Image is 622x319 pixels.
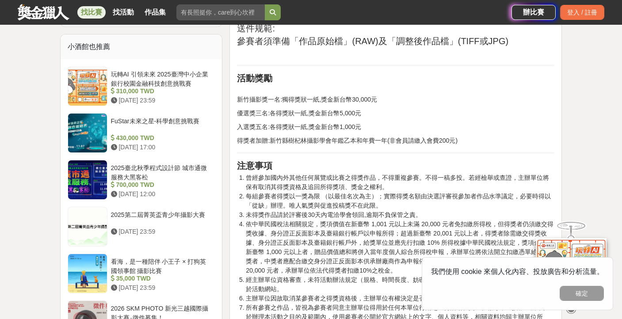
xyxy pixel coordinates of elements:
div: 小酒館也推薦 [61,34,222,59]
a: 作品集 [141,6,169,19]
a: 看海，是一種陪伴 小王子 × 打狗英國領事館 攝影比賽 35,000 TWD [DATE] 23:59 [68,254,215,293]
div: 310,000 TWD [111,87,212,96]
div: FuStar未來之星-科學創意挑戰賽 [111,117,212,133]
div: 35,000 TWD [111,274,212,283]
div: 登入 / 註冊 [560,5,604,20]
input: 有長照挺你，care到心坎裡！青春出手，拍出照顧 影音徵件活動 [176,4,265,20]
h2: 送件规範: [237,23,554,34]
a: FuStar未來之星-科學創意挑戰賽 430,000 TWD [DATE] 17:00 [68,113,215,153]
button: 確定 [560,286,604,301]
div: [DATE] 12:00 [111,190,212,199]
h2: 參賽者須準備「作品原始檔」(RAW)及「調整後作品檔」(TIFF或JPG) [237,36,554,46]
strong: 注意事項 [237,161,272,171]
strong: 活動獎勵 [237,73,272,83]
li: 曾經參加國內外其他任何展覽或比賽之得獎作品，不得重複參賽。不得一稿多投。若經檢舉或查證，主辦單位將保有取消其得獎資格及追回所得獎項、獎金之權利。 [246,173,554,192]
div: 430,000 TWD [111,133,212,143]
div: 2025第二屆菁英盃青少年攝影大賽 [111,210,212,227]
p: 得獎者加贈:新竹縣樹杞林攝影學會年鑑乙本和年費一年(非會員請繳入會費200元) [237,136,554,145]
div: 看海，是一種陪伴 小王子 × 打狗英國領事館 攝影比賽 [111,257,212,274]
li: 經主辦單位資格審查，未符活動辦法規定（規格、時間長度、妨礙善良風俗）之影片，無法進入初選且不得公開於活動網站。 [246,275,554,294]
div: 2025臺北秋季程式設計節 城市通微服務大黑客松 [111,163,212,180]
a: 找比賽 [77,6,106,19]
img: d2146d9a-e6f6-4337-9592-8cefde37ba6b.png [536,238,607,297]
a: 找活動 [109,6,137,19]
div: [DATE] 23:59 [111,283,212,292]
a: 辦比賽 [511,5,556,20]
li: 依中華民國稅法相關規定，獎項價值在新臺幣 1,001 元以上未滿 20,000 元者免扣繳所得稅，但得獎者仍須繳交得獎收據、身分證正反面影本及臺籍銀行帳戶以申報所得；超過新臺幣 20,001 元... [246,220,554,275]
a: 2025第二屆菁英盃青少年攝影大賽 [DATE] 23:59 [68,207,215,247]
div: [DATE] 17:00 [111,143,212,152]
div: 700,000 TWD [111,180,212,190]
p: 新竹攝影獎一名:獨得獎狀一紙,獎金新台幣30,000元 [237,86,554,104]
span: 我們使用 cookie 來個人化內容、投放廣告和分析流量。 [431,268,604,275]
li: 每組參賽者得獎以一獎為限 （以最佳名次為主）；實際得獎名額由決選評審視參加者作品水準議定，必要時得以「從缺」辦理。唯人氣獎與促進投稿獎不在此限。 [246,192,554,210]
p: 入選獎五名:各得獎狀一紙,獎金新台幣1,000元 [237,122,554,132]
a: 玩轉AI 引領未來 2025臺灣中小企業銀行校園金融科技創意挑戰賽 310,000 TWD [DATE] 23:59 [68,66,215,106]
div: 玩轉AI 引領未來 2025臺灣中小企業銀行校園金融科技創意挑戰賽 [111,70,212,87]
a: 2025臺北秋季程式設計節 城市通微服務大黑客松 700,000 TWD [DATE] 12:00 [68,160,215,200]
li: 未得獎作品請於評審後30天內電洽學會領回,逾期不負保管之責。 [246,210,554,220]
li: 主辦單位因故取消某參賽者之得獎資格後，主辦單位有權決定是否予以遞補，所有參賽者皆不得異議。 [246,294,554,303]
div: [DATE] 23:59 [111,227,212,236]
p: 優選獎三名:各得獎狀一紙,獎金新台幣5,000元 [237,109,554,118]
div: [DATE] 23:59 [111,96,212,105]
